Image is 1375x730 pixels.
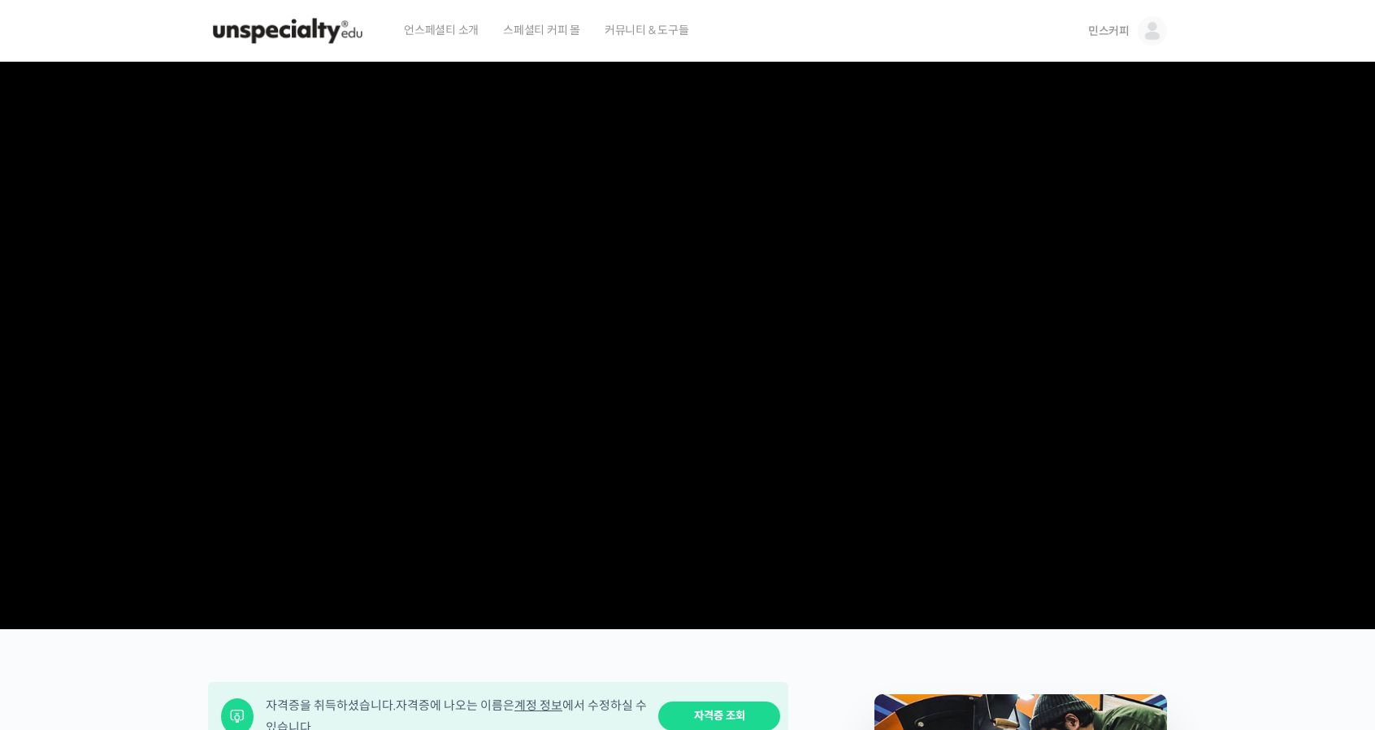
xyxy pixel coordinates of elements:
span: 민스커피 [1088,24,1130,38]
a: 계정 정보 [514,697,562,713]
